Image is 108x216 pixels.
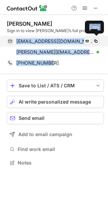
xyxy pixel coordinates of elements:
[16,60,59,66] span: [PHONE_NUMBER]
[7,145,104,154] button: Find work email
[18,160,101,166] span: Notes
[7,128,104,141] button: Add to email campaign
[7,4,48,12] img: ContactOut v5.3.10
[7,20,52,27] div: [PERSON_NAME]
[7,112,104,124] button: Send email
[16,49,94,55] span: [PERSON_NAME][EMAIL_ADDRESS][PERSON_NAME][PERSON_NAME][DOMAIN_NAME]
[19,83,92,88] div: Save to List / ATS / CRM
[7,28,104,34] div: Sign in to view [PERSON_NAME]’s full profile
[16,38,94,44] span: [EMAIL_ADDRESS][DOMAIN_NAME]
[7,96,104,108] button: AI write personalized message
[7,80,104,92] button: save-profile-one-click
[18,146,101,152] span: Find work email
[18,132,72,137] span: Add to email campaign
[19,99,91,105] span: AI write personalized message
[19,115,44,121] span: Send email
[7,158,104,168] button: Notes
